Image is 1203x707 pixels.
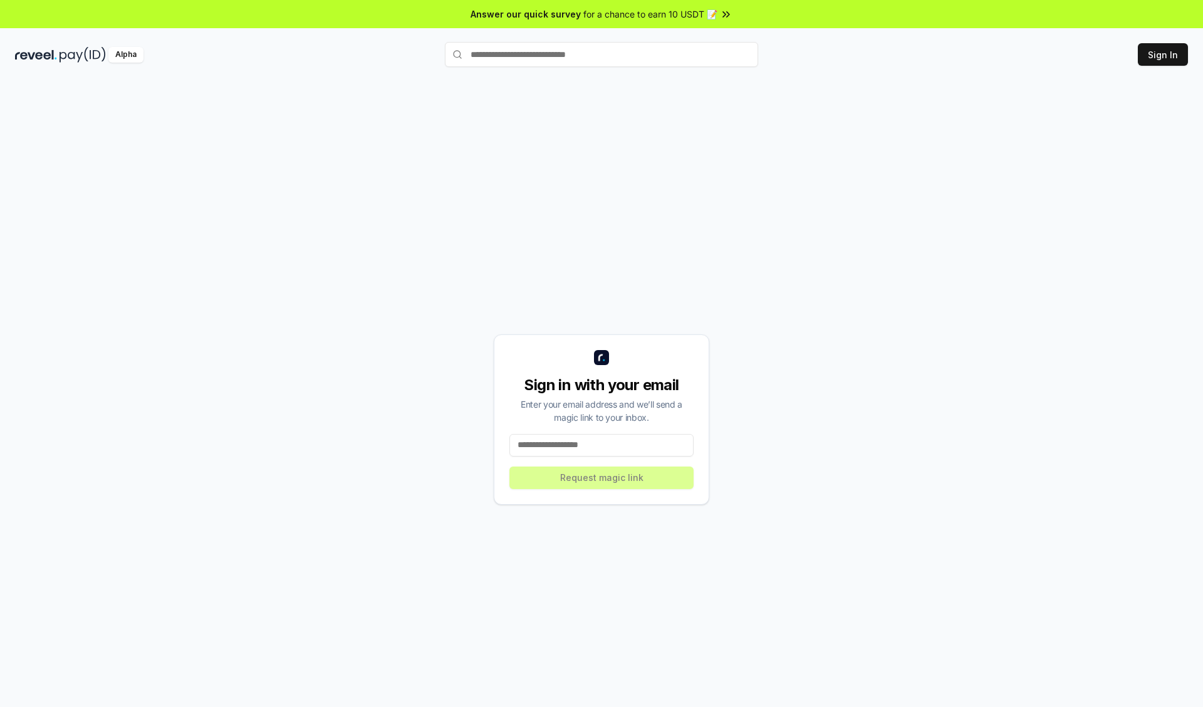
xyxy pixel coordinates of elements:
img: pay_id [60,47,106,63]
span: for a chance to earn 10 USDT 📝 [583,8,717,21]
button: Sign In [1138,43,1188,66]
span: Answer our quick survey [471,8,581,21]
img: logo_small [594,350,609,365]
img: reveel_dark [15,47,57,63]
div: Sign in with your email [509,375,694,395]
div: Alpha [108,47,143,63]
div: Enter your email address and we’ll send a magic link to your inbox. [509,398,694,424]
